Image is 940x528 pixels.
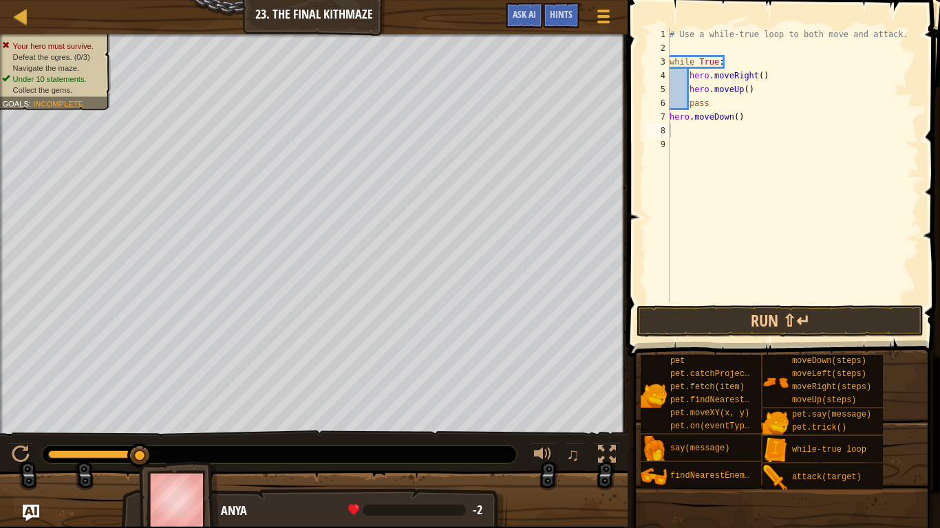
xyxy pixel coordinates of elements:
div: 5 [647,82,670,96]
span: Collect the gems. [13,85,73,94]
span: moveDown(steps) [792,356,866,366]
span: Hints [550,8,573,21]
div: 2 [647,41,670,55]
div: 7 [647,110,670,124]
li: Defeat the ogres. [2,52,103,63]
li: Your hero must survive. [2,41,103,52]
span: Defeat the ogres. (0/3) [13,52,90,61]
span: moveUp(steps) [792,395,857,405]
button: Ctrl + P: Play [7,442,34,470]
span: Under 10 statements. [13,74,87,83]
span: findNearestEnemy() [670,471,760,481]
span: pet.catchProjectile(arrow) [670,369,799,379]
span: pet [670,356,685,366]
span: ♫ [566,444,580,465]
button: Toggle fullscreen [593,442,621,470]
div: health: -2 / 88 [348,504,482,516]
span: pet.fetch(item) [670,382,745,392]
img: portrait.png [641,436,667,462]
span: Incomplete [33,99,83,108]
img: portrait.png [762,465,789,491]
span: pet.say(message) [792,410,871,419]
span: Your hero must survive. [13,41,94,50]
span: attack(target) [792,472,862,482]
div: 4 [647,69,670,82]
span: Navigate the maze. [13,63,80,72]
img: portrait.png [762,437,789,463]
img: portrait.png [641,463,667,489]
div: 6 [647,96,670,110]
span: moveRight(steps) [792,382,871,392]
div: Anya [221,502,493,520]
div: 8 [647,124,670,137]
div: 9 [647,137,670,151]
span: Goals [2,99,29,108]
button: ♫ [564,442,587,470]
li: Navigate the maze. [2,63,103,74]
span: pet.on(eventType, handler) [670,421,799,431]
span: moveLeft(steps) [792,369,866,379]
img: portrait.png [762,369,789,395]
span: say(message) [670,443,729,453]
span: while-true loop [792,445,866,454]
button: Show game menu [586,3,621,35]
span: Ask AI [513,8,536,21]
li: Under 10 statements. [2,74,103,85]
div: 3 [647,55,670,69]
img: portrait.png [762,410,789,436]
li: Collect the gems. [2,85,103,96]
span: pet.trick() [792,423,846,432]
div: 1 [647,27,670,41]
button: Run ⇧↵ [637,305,923,337]
span: : [29,99,33,108]
span: pet.findNearestByType(type) [670,395,804,405]
button: Ask AI [23,505,39,521]
span: -2 [473,501,482,518]
span: pet.moveXY(x, y) [670,408,749,418]
button: Adjust volume [529,442,557,470]
button: Ask AI [506,3,543,28]
img: portrait.png [641,382,667,408]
